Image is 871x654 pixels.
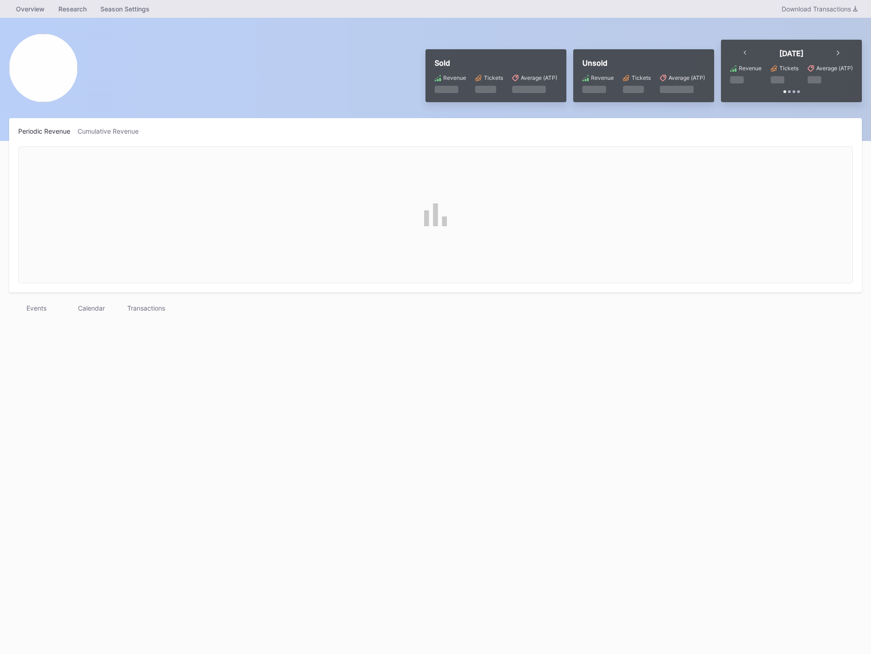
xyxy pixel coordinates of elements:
div: Revenue [591,74,614,81]
div: Periodic Revenue [18,127,78,135]
div: Cumulative Revenue [78,127,146,135]
button: Download Transactions [777,3,862,15]
a: Overview [9,2,52,16]
div: Tickets [632,74,651,81]
a: Season Settings [93,2,156,16]
div: Average (ATP) [521,74,557,81]
div: Transactions [119,301,173,315]
div: Unsold [582,58,705,67]
div: Tickets [779,65,798,72]
div: Revenue [443,74,466,81]
div: Revenue [739,65,762,72]
div: Download Transactions [782,5,857,13]
div: [DATE] [779,49,804,58]
div: Average (ATP) [669,74,705,81]
a: Research [52,2,93,16]
div: Calendar [64,301,119,315]
div: Events [9,301,64,315]
div: Sold [435,58,557,67]
div: Tickets [484,74,503,81]
div: Average (ATP) [816,65,853,72]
